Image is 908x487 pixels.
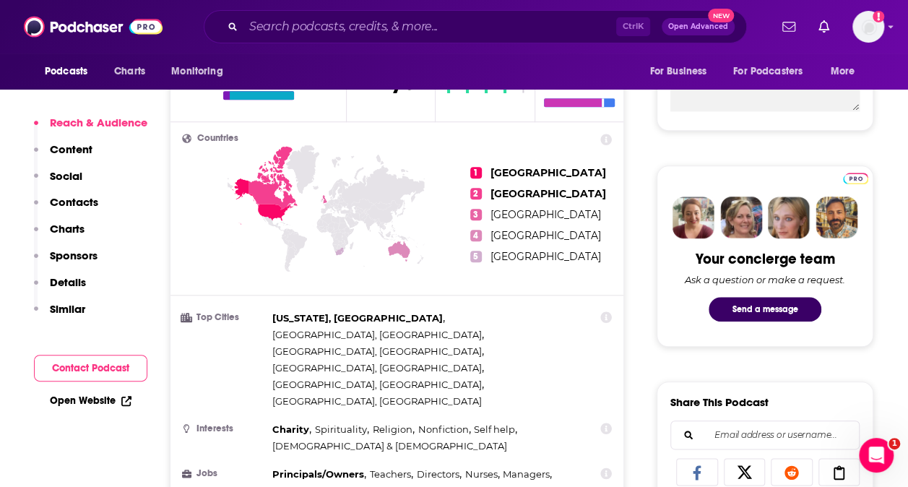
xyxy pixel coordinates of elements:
[470,188,482,199] span: 2
[34,249,98,275] button: Sponsors
[272,395,482,407] span: [GEOGRAPHIC_DATA], [GEOGRAPHIC_DATA]
[34,355,147,382] button: Contact Podcast
[464,466,499,483] span: ,
[813,14,835,39] a: Show notifications dropdown
[34,169,82,196] button: Social
[477,68,494,91] span: $
[272,329,482,340] span: [GEOGRAPHIC_DATA], [GEOGRAPHIC_DATA]
[418,421,470,438] span: ,
[197,134,238,143] span: Countries
[490,187,606,200] span: [GEOGRAPHIC_DATA]
[373,421,415,438] span: ,
[315,421,369,438] span: ,
[720,197,762,238] img: Barbara Profile
[204,10,747,43] div: Search podcasts, credits, & more...
[182,469,267,478] h3: Jobs
[34,302,85,329] button: Similar
[50,116,147,129] p: Reach & Audience
[243,15,616,38] input: Search podcasts, credits, & more...
[685,274,845,285] div: Ask a question or make a request.
[50,142,92,156] p: Content
[852,11,884,43] span: Logged in as cgiron
[470,167,482,178] span: 1
[503,466,552,483] span: ,
[474,423,515,435] span: Self help
[272,312,443,324] span: [US_STATE], [GEOGRAPHIC_DATA]
[873,11,884,22] svg: Add a profile image
[843,171,868,184] a: Pro website
[490,250,601,263] span: [GEOGRAPHIC_DATA]
[272,421,311,438] span: ,
[670,421,860,449] div: Search followers
[490,166,606,179] span: [GEOGRAPHIC_DATA]
[458,68,475,91] span: $
[373,423,412,435] span: Religion
[315,423,367,435] span: Spirituality
[182,313,267,322] h3: Top Cities
[503,468,550,480] span: Managers
[418,423,468,435] span: Nonfiction
[888,438,900,449] span: 1
[34,142,92,169] button: Content
[676,458,718,486] a: Share on Facebook
[50,195,98,209] p: Contacts
[161,58,241,85] button: open menu
[34,222,85,249] button: Charts
[272,345,482,357] span: [GEOGRAPHIC_DATA], [GEOGRAPHIC_DATA]
[696,250,835,268] div: Your concierge team
[662,18,735,35] button: Open AdvancedNew
[733,61,803,82] span: For Podcasters
[639,58,725,85] button: open menu
[821,58,873,85] button: open menu
[777,14,801,39] a: Show notifications dropdown
[272,440,507,452] span: [DEMOGRAPHIC_DATA] & [DEMOGRAPHIC_DATA]
[272,468,364,480] span: Principals/Owners
[709,297,821,322] button: Send a message
[45,61,87,82] span: Podcasts
[171,61,222,82] span: Monitoring
[683,421,847,449] input: Email address or username...
[649,61,706,82] span: For Business
[35,58,106,85] button: open menu
[272,379,482,390] span: [GEOGRAPHIC_DATA], [GEOGRAPHIC_DATA]
[272,362,482,374] span: [GEOGRAPHIC_DATA], [GEOGRAPHIC_DATA]
[514,68,531,91] span: $
[668,23,728,30] span: Open Advanced
[272,423,309,435] span: Charity
[182,424,267,434] h3: Interests
[370,468,411,480] span: Teachers
[496,68,513,91] span: $
[852,11,884,43] button: Show profile menu
[114,61,145,82] span: Charts
[470,251,482,262] span: 5
[859,438,894,473] iframe: Intercom live chat
[490,229,601,242] span: [GEOGRAPHIC_DATA]
[272,343,484,360] span: ,
[670,395,769,409] h3: Share This Podcast
[616,17,650,36] span: Ctrl K
[272,360,484,376] span: ,
[816,197,857,238] img: Jon Profile
[474,421,517,438] span: ,
[852,11,884,43] img: User Profile
[771,458,813,486] a: Share on Reddit
[768,197,810,238] img: Jules Profile
[272,376,484,393] span: ,
[464,468,497,480] span: Nurses
[370,466,413,483] span: ,
[708,9,734,22] span: New
[417,466,462,483] span: ,
[34,116,147,142] button: Reach & Audience
[439,68,457,91] span: $
[272,310,445,327] span: ,
[724,58,823,85] button: open menu
[50,169,82,183] p: Social
[272,466,366,483] span: ,
[50,275,86,289] p: Details
[818,458,860,486] a: Copy Link
[470,230,482,241] span: 4
[50,222,85,236] p: Charts
[673,197,714,238] img: Sydney Profile
[24,13,163,40] img: Podchaser - Follow, Share and Rate Podcasts
[417,468,459,480] span: Directors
